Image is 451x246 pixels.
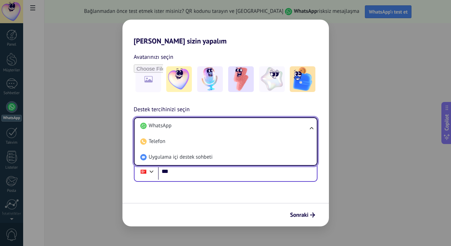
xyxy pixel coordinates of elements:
[290,212,309,217] span: Sonraki
[134,52,173,62] span: Avatarınızı seçin
[166,66,192,92] img: -1.jpeg
[287,209,318,221] button: Sonraki
[149,154,213,161] span: Uygulama içi destek sohbeti
[122,20,329,45] h2: [PERSON_NAME] sizin yapalım
[259,66,285,92] img: -4.jpeg
[134,105,190,114] span: Destek tercihinizi seçin
[197,66,223,92] img: -2.jpeg
[290,66,315,92] img: -5.jpeg
[228,66,254,92] img: -3.jpeg
[149,138,166,145] span: Telefon
[137,164,150,179] div: Turkey: + 90
[149,122,172,129] span: WhatsApp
